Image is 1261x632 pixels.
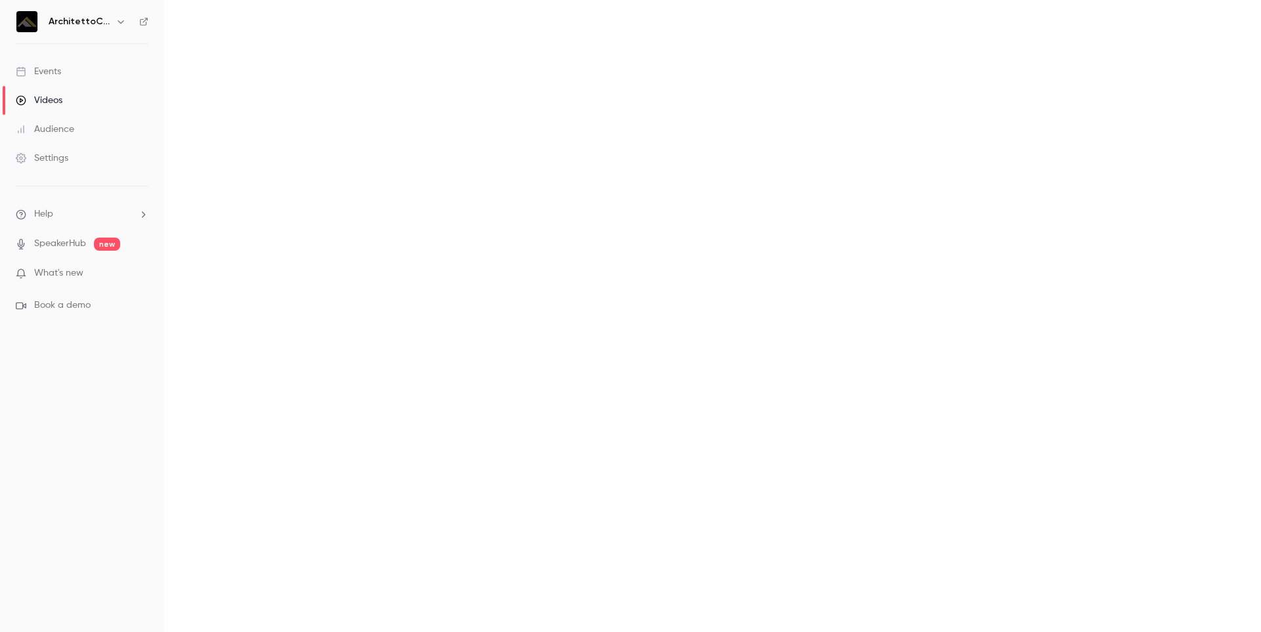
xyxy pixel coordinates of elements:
[34,207,53,221] span: Help
[49,15,110,28] h6: ArchitettoClub
[34,266,83,280] span: What's new
[16,152,68,165] div: Settings
[16,65,61,78] div: Events
[16,11,37,32] img: ArchitettoClub
[34,237,86,251] a: SpeakerHub
[16,123,74,136] div: Audience
[34,299,91,312] span: Book a demo
[16,94,62,107] div: Videos
[94,238,120,251] span: new
[16,207,148,221] li: help-dropdown-opener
